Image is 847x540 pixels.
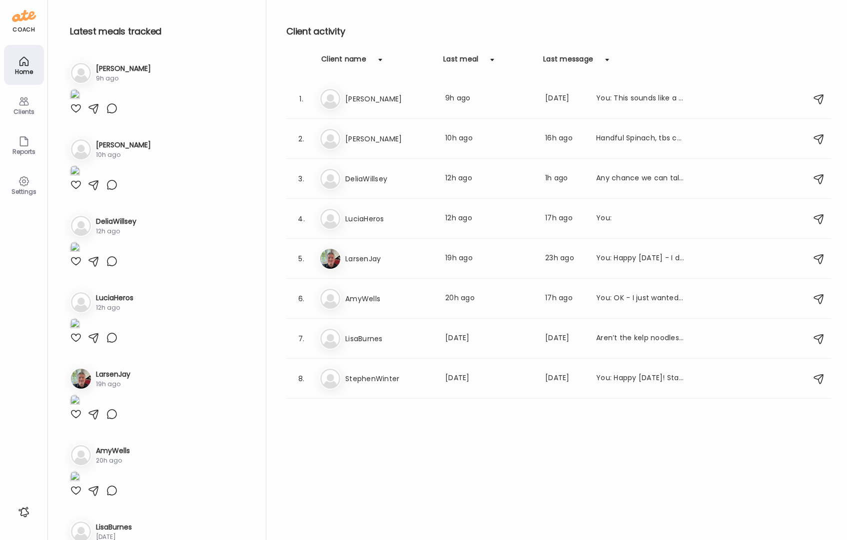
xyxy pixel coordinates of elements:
[445,253,533,265] div: 19h ago
[320,209,340,229] img: bg-avatar-default.svg
[545,213,584,225] div: 17h ago
[96,380,130,389] div: 19h ago
[320,249,340,269] img: avatars%2FpQclOzuQ2uUyIuBETuyLXmhsmXz1
[71,369,91,389] img: avatars%2FpQclOzuQ2uUyIuBETuyLXmhsmXz1
[445,333,533,345] div: [DATE]
[445,133,533,145] div: 10h ago
[295,293,307,305] div: 6.
[6,148,42,155] div: Reports
[71,216,91,236] img: bg-avatar-default.svg
[70,318,80,332] img: images%2F1qYfsqsWO6WAqm9xosSfiY0Hazg1%2FBtDdrjKYMRIZ4Vp3Nrsa%2FX4y43qx69I70hmv8PEQu_1080
[345,293,433,305] h3: AmyWells
[445,93,533,105] div: 9h ago
[295,133,307,145] div: 2.
[345,133,433,145] h3: [PERSON_NAME]
[545,373,584,385] div: [DATE]
[96,303,133,312] div: 12h ago
[286,24,831,39] h2: Client activity
[345,253,433,265] h3: LarsenJay
[596,93,684,105] div: You: This sounds like a one off BUT I am sure that it is annoying just the same. [PERSON_NAME] is...
[96,293,133,303] h3: LuciaHeros
[320,129,340,149] img: bg-avatar-default.svg
[545,93,584,105] div: [DATE]
[96,369,130,380] h3: LarsenJay
[445,213,533,225] div: 12h ago
[70,471,80,485] img: images%2FVeJUmU9xL5OtfHQnXXq9YpklFl83%2Fzfd7plMkUMdKdotN9ePw%2FojP2D3azY2tZbJGhaxk3_1080
[596,133,684,145] div: Handful Spinach, tbs chia, one scoop bovine one scoop vegan protein, 1/2 c frozen berries, water,...
[545,293,584,305] div: 17h ago
[71,292,91,312] img: bg-avatar-default.svg
[295,93,307,105] div: 1.
[12,8,36,24] img: ate
[6,68,42,75] div: Home
[345,173,433,185] h3: DeliaWillsey
[295,333,307,345] div: 7.
[320,169,340,189] img: bg-avatar-default.svg
[70,242,80,255] img: images%2FGHdhXm9jJtNQdLs9r9pbhWu10OF2%2FedcuFwleSx0CDJnVXwDY%2FZcSIjRRE4fRp38f3Infe_1080
[345,213,433,225] h3: LuciaHeros
[6,188,42,195] div: Settings
[295,213,307,225] div: 4.
[596,333,684,345] div: Aren’t the kelp noodles soooo good?? With pesto!
[70,395,80,408] img: images%2FpQclOzuQ2uUyIuBETuyLXmhsmXz1%2F0oDtxsGMPb5bqu3B6A4l%2FUCvUdereqSQZZy9xeQXS_1080
[320,329,340,349] img: bg-avatar-default.svg
[596,373,684,385] div: You: Happy [DATE]! Stay on path this weekend with movement, hydration and think about the 80/20 r...
[596,293,684,305] div: You: OK - I just wanted to make sure I didnt miss the info :-)
[6,108,42,115] div: Clients
[295,173,307,185] div: 3.
[545,133,584,145] div: 16h ago
[596,173,684,185] div: Any chance we can talk at 11:10? Didn’t realize my workout class was 60 min as I thought it was 45.
[96,140,151,150] h3: [PERSON_NAME]
[295,373,307,385] div: 8.
[71,63,91,83] img: bg-avatar-default.svg
[96,227,136,236] div: 12h ago
[445,173,533,185] div: 12h ago
[320,369,340,389] img: bg-avatar-default.svg
[320,289,340,309] img: bg-avatar-default.svg
[321,54,366,70] div: Client name
[445,293,533,305] div: 20h ago
[545,253,584,265] div: 23h ago
[70,89,80,102] img: images%2FIrNJUawwUnOTYYdIvOBtlFt5cGu2%2FWygu8QFDTS96APm5csu9%2Fv0Yo5M49LaHrL2zuJWBv_1080
[543,54,593,70] div: Last message
[70,24,250,39] h2: Latest meals tracked
[445,373,533,385] div: [DATE]
[545,333,584,345] div: [DATE]
[320,89,340,109] img: bg-avatar-default.svg
[96,74,151,83] div: 9h ago
[345,373,433,385] h3: StephenWinter
[345,93,433,105] h3: [PERSON_NAME]
[96,216,136,227] h3: DeliaWillsey
[443,54,478,70] div: Last meal
[596,213,684,225] div: You:
[545,173,584,185] div: 1h ago
[96,150,151,159] div: 10h ago
[71,445,91,465] img: bg-avatar-default.svg
[596,253,684,265] div: You: Happy [DATE] - I dont see an logging for [DATE] but it was a bit of a blood glucose rollerco...
[12,25,35,34] div: coach
[295,253,307,265] div: 5.
[70,165,80,179] img: images%2FRBBRZGh5RPQEaUY8TkeQxYu8qlB3%2FsRTBnEbi1tm6CFLsIzRL%2FYtbbbKvmTDSvUVn3SKmJ_1080
[96,63,151,74] h3: [PERSON_NAME]
[71,139,91,159] img: bg-avatar-default.svg
[96,446,130,456] h3: AmyWells
[345,333,433,345] h3: LisaBurnes
[96,456,130,465] div: 20h ago
[96,522,132,533] h3: LisaBurnes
